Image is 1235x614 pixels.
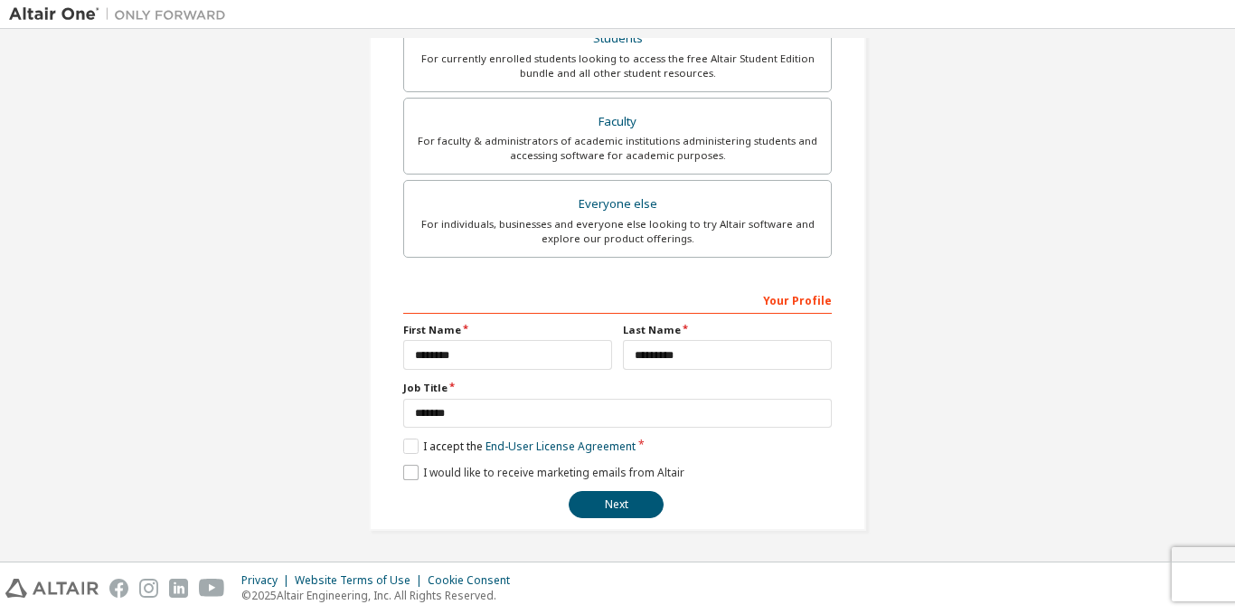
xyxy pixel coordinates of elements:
label: First Name [403,323,612,337]
img: Altair One [9,5,235,24]
div: Your Profile [403,285,832,314]
img: instagram.svg [139,579,158,598]
label: Last Name [623,323,832,337]
div: Cookie Consent [428,573,521,588]
div: Privacy [241,573,295,588]
img: facebook.svg [109,579,128,598]
img: youtube.svg [199,579,225,598]
div: Students [415,26,820,52]
button: Next [569,491,664,518]
label: Job Title [403,381,832,395]
img: altair_logo.svg [5,579,99,598]
div: Everyone else [415,192,820,217]
div: For faculty & administrators of academic institutions administering students and accessing softwa... [415,134,820,163]
p: © 2025 Altair Engineering, Inc. All Rights Reserved. [241,588,521,603]
div: For currently enrolled students looking to access the free Altair Student Edition bundle and all ... [415,52,820,80]
label: I would like to receive marketing emails from Altair [403,465,684,480]
a: End-User License Agreement [486,439,636,454]
img: linkedin.svg [169,579,188,598]
div: Faculty [415,109,820,135]
div: For individuals, businesses and everyone else looking to try Altair software and explore our prod... [415,217,820,246]
div: Website Terms of Use [295,573,428,588]
label: I accept the [403,439,636,454]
